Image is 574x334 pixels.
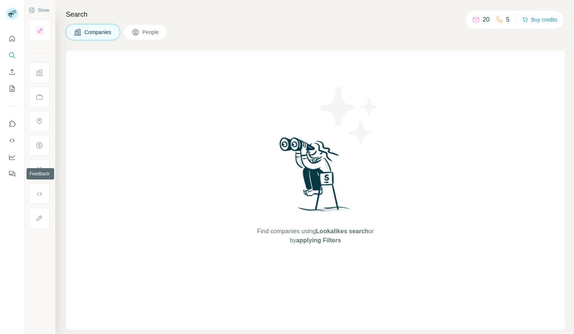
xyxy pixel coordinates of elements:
button: Buy credits [522,14,557,25]
button: Enrich CSV [6,65,18,79]
span: People [142,28,160,36]
button: Search [6,48,18,62]
p: 20 [483,15,490,24]
span: applying Filters [296,237,341,243]
h4: Search [66,9,565,20]
span: Find companies using or by [255,227,376,245]
img: Surfe Illustration - Stars [315,81,384,149]
p: 5 [506,15,510,24]
button: Quick start [6,32,18,45]
img: Surfe Illustration - Woman searching with binoculars [276,135,355,220]
button: Use Surfe API [6,134,18,147]
button: Use Surfe on LinkedIn [6,117,18,131]
button: My lists [6,82,18,95]
span: Companies [84,28,112,36]
span: Lookalikes search [316,228,368,234]
button: Feedback [6,167,18,181]
button: Show [23,5,55,16]
button: Dashboard [6,150,18,164]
